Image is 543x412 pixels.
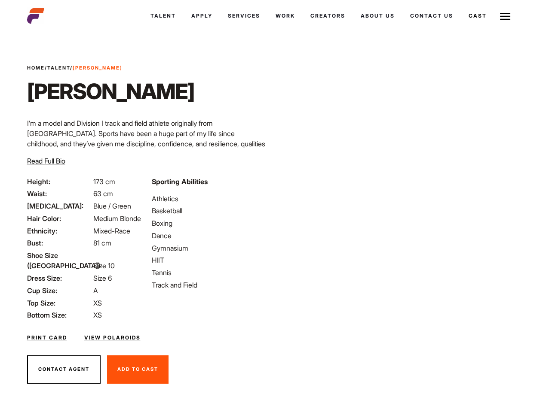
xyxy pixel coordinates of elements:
a: Cast [461,4,494,27]
span: Size 10 [93,261,115,270]
img: Burger icon [500,11,510,21]
span: XS [93,299,102,307]
a: Services [220,4,268,27]
li: Track and Field [152,280,266,290]
a: Talent [143,4,184,27]
button: Add To Cast [107,355,169,384]
span: Read Full Bio [27,157,65,165]
span: Medium Blonde [93,214,141,223]
img: cropped-aefm-brand-fav-22-square.png [27,7,44,24]
h1: [PERSON_NAME] [27,79,194,104]
a: Contact Us [402,4,461,27]
a: View Polaroids [84,334,141,342]
span: Top Size: [27,298,92,308]
span: Shoe Size ([GEOGRAPHIC_DATA]): [27,250,92,271]
span: Bottom Size: [27,310,92,320]
a: Home [27,65,45,71]
strong: Sporting Abilities [152,177,208,186]
li: Dance [152,230,266,241]
span: [MEDICAL_DATA]: [27,201,92,211]
button: Read Full Bio [27,156,65,166]
li: HIIT [152,255,266,265]
span: Add To Cast [117,366,158,372]
a: About Us [353,4,402,27]
span: Mixed-Race [93,227,130,235]
span: A [93,286,98,295]
li: Gymnasium [152,243,266,253]
span: Ethnicity: [27,226,92,236]
li: Basketball [152,206,266,216]
li: Boxing [152,218,266,228]
a: Work [268,4,303,27]
span: 63 cm [93,189,113,198]
strong: [PERSON_NAME] [73,65,123,71]
span: Hair Color: [27,213,92,224]
span: / / [27,64,123,72]
span: Cup Size: [27,285,92,296]
a: Creators [303,4,353,27]
li: Athletics [152,194,266,204]
a: Print Card [27,334,67,342]
span: Size 6 [93,274,112,282]
a: Apply [184,4,220,27]
li: Tennis [152,267,266,278]
span: Waist: [27,188,92,199]
a: Talent [47,65,70,71]
span: 173 cm [93,177,115,186]
span: XS [93,311,102,319]
p: I’m a model and Division I track and field athlete originally from [GEOGRAPHIC_DATA]. Sports have... [27,118,267,159]
span: 81 cm [93,239,111,247]
span: Dress Size: [27,273,92,283]
button: Contact Agent [27,355,101,384]
span: Bust: [27,238,92,248]
span: Blue / Green [93,202,131,210]
span: Height: [27,176,92,187]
